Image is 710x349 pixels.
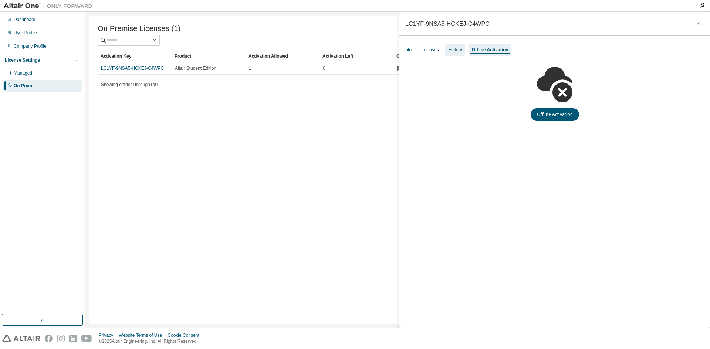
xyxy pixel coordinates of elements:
[101,82,159,87] span: Showing entries 1 through 1 of 1
[4,2,96,10] img: Altair One
[248,50,317,62] div: Activation Allowed
[421,47,439,53] div: Licenses
[168,332,203,338] div: Cookie Consent
[472,47,508,53] div: Offline Activation
[323,65,325,71] span: 0
[119,332,168,338] div: Website Terms of Use
[101,50,169,62] div: Activation Key
[531,108,579,121] button: Offline Activation
[322,50,390,62] div: Activation Left
[14,43,47,49] div: Company Profile
[5,57,40,63] div: License Settings
[448,47,462,53] div: History
[99,338,204,345] p: © 2025 Altair Engineering, Inc. All Rights Reserved.
[99,332,119,338] div: Privacy
[397,65,429,71] span: [DATE] 04:12:56
[57,335,65,342] img: instagram.svg
[175,50,243,62] div: Product
[405,21,490,27] div: LC1YF-9NSA5-HCKEJ-C4WPC
[69,335,77,342] img: linkedin.svg
[101,66,164,71] a: LC1YF-9NSA5-HCKEJ-C4WPC
[404,47,412,53] div: Info
[98,24,180,33] span: On Premise Licenses (1)
[81,335,92,342] img: youtube.svg
[14,30,37,36] div: User Profile
[249,65,251,71] span: 1
[175,65,216,71] span: Altair Student Edition
[45,335,53,342] img: facebook.svg
[14,70,32,76] div: Managed
[396,50,665,62] div: Creation Date
[14,83,32,89] div: On Prem
[2,335,40,342] img: altair_logo.svg
[14,17,35,23] div: Dashboard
